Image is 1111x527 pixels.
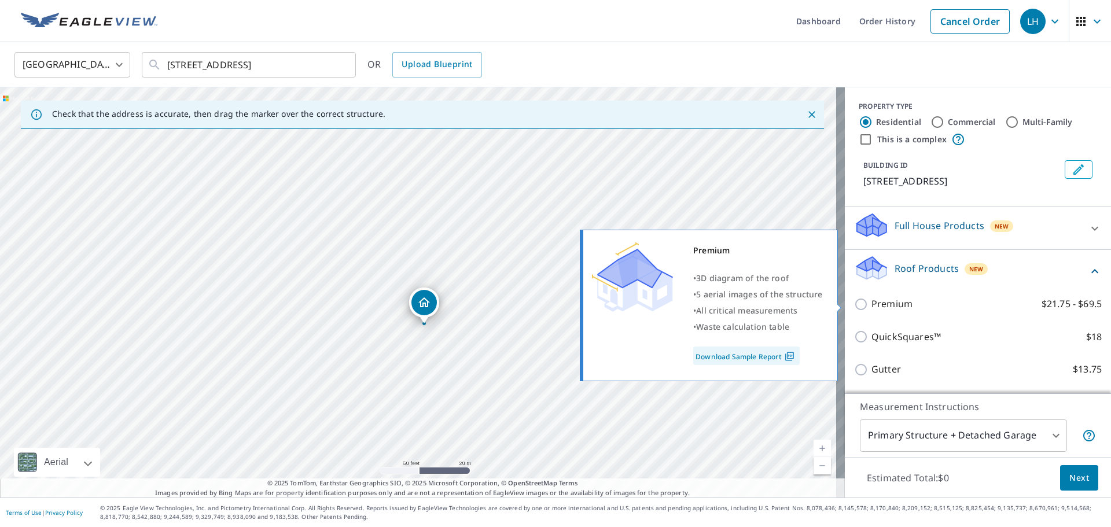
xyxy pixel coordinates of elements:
a: Download Sample Report [693,347,800,365]
label: Residential [876,116,921,128]
img: Pdf Icon [782,351,797,362]
p: Premium [871,297,913,311]
div: OR [367,52,482,78]
div: • [693,270,823,286]
p: $13.75 [1073,362,1102,377]
a: Privacy Policy [45,508,83,517]
a: Current Level 19, Zoom In [814,440,831,457]
div: • [693,319,823,335]
p: $18 [1086,330,1102,344]
p: Gutter [871,362,901,377]
div: Roof ProductsNew [854,255,1102,288]
div: LH [1020,9,1046,34]
a: OpenStreetMap [508,478,557,487]
a: Upload Blueprint [392,52,481,78]
span: All critical measurements [696,305,797,316]
div: Primary Structure + Detached Garage [860,419,1067,452]
span: 5 aerial images of the structure [696,289,822,300]
span: Upload Blueprint [402,57,472,72]
div: • [693,286,823,303]
p: Full House Products [895,219,984,233]
div: Premium [693,242,823,259]
button: Close [804,107,819,122]
p: Measurement Instructions [860,400,1096,414]
div: PROPERTY TYPE [859,101,1097,112]
p: $21.75 - $69.5 [1042,297,1102,311]
span: © 2025 TomTom, Earthstar Geographics SIO, © 2025 Microsoft Corporation, © [267,478,578,488]
button: Next [1060,465,1098,491]
img: Premium [592,242,673,312]
div: Dropped pin, building 1, Residential property, 7510 Pawling St Philadelphia, PA 19128 [409,288,439,323]
a: Terms [559,478,578,487]
span: New [995,222,1009,231]
span: Waste calculation table [696,321,789,332]
a: Terms of Use [6,508,42,517]
p: Estimated Total: $0 [858,465,958,491]
div: Full House ProductsNew [854,212,1102,245]
label: Commercial [948,116,996,128]
img: EV Logo [21,13,157,30]
a: Current Level 19, Zoom Out [814,457,831,474]
button: Edit building 1 [1065,160,1092,179]
span: New [969,264,984,274]
p: Roof Products [895,261,959,275]
p: [STREET_ADDRESS] [863,174,1060,188]
div: Aerial [14,448,100,477]
div: Aerial [41,448,72,477]
a: Cancel Order [930,9,1010,34]
span: 3D diagram of the roof [696,272,789,283]
p: Check that the address is accurate, then drag the marker over the correct structure. [52,109,385,119]
div: [GEOGRAPHIC_DATA] [14,49,130,81]
p: BUILDING ID [863,160,908,170]
span: Your report will include the primary structure and a detached garage if one exists. [1082,429,1096,443]
input: Search by address or latitude-longitude [167,49,332,81]
p: | [6,509,83,516]
label: This is a complex [877,134,947,145]
div: • [693,303,823,319]
label: Multi-Family [1022,116,1073,128]
span: Next [1069,471,1089,485]
p: QuickSquares™ [871,330,941,344]
p: © 2025 Eagle View Technologies, Inc. and Pictometry International Corp. All Rights Reserved. Repo... [100,504,1105,521]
